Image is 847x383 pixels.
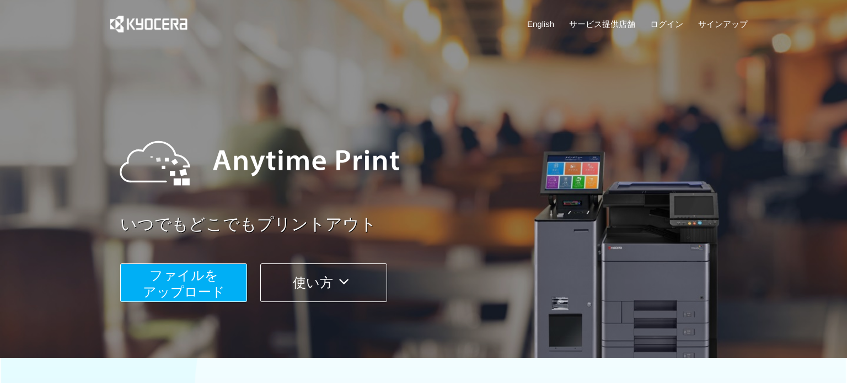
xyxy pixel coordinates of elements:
a: いつでもどこでもプリントアウト [120,213,754,236]
button: ファイルを​​アップロード [120,263,247,302]
a: サービス提供店舗 [569,18,635,30]
a: サインアップ [698,18,748,30]
a: ログイン [650,18,683,30]
a: English [527,18,554,30]
span: ファイルを ​​アップロード [143,268,225,299]
button: 使い方 [260,263,387,302]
